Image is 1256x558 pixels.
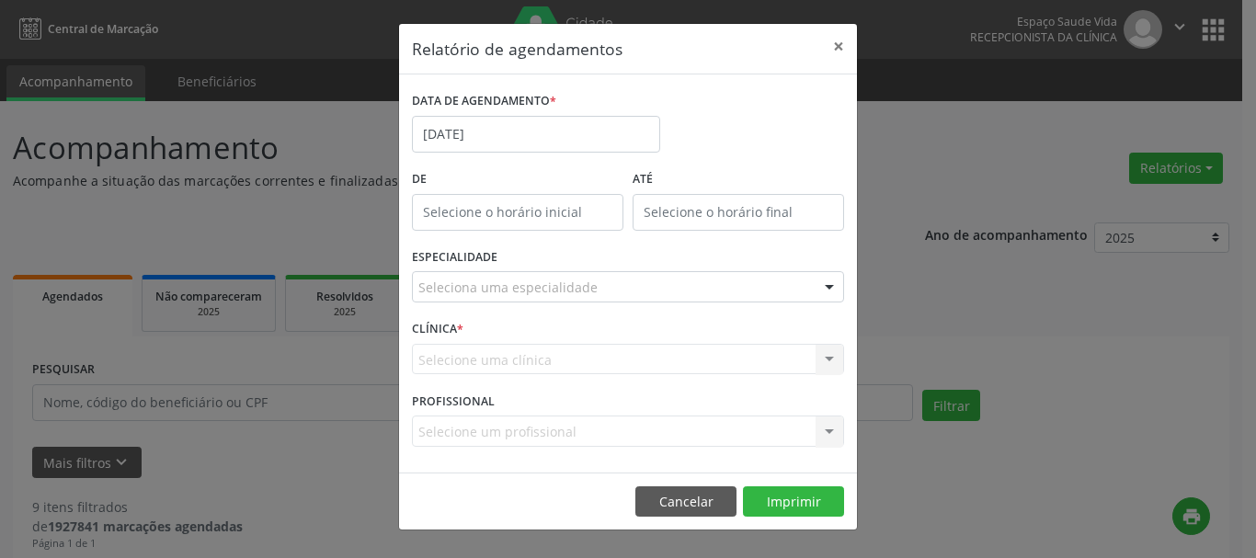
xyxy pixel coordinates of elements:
[633,194,844,231] input: Selecione o horário final
[635,486,736,518] button: Cancelar
[412,315,463,344] label: CLÍNICA
[412,87,556,116] label: DATA DE AGENDAMENTO
[412,165,623,194] label: De
[412,244,497,272] label: ESPECIALIDADE
[743,486,844,518] button: Imprimir
[412,194,623,231] input: Selecione o horário inicial
[418,278,598,297] span: Seleciona uma especialidade
[633,165,844,194] label: ATÉ
[412,37,622,61] h5: Relatório de agendamentos
[412,387,495,416] label: PROFISSIONAL
[820,24,857,69] button: Close
[412,116,660,153] input: Selecione uma data ou intervalo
